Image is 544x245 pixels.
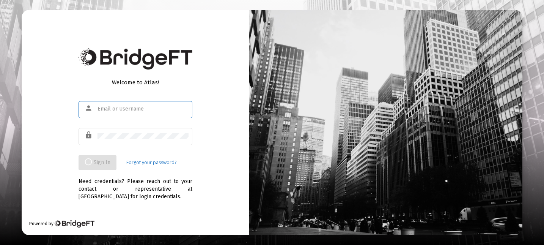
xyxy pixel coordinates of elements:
input: Email or Username [97,106,189,112]
button: Sign In [79,155,116,170]
mat-icon: person [85,104,94,113]
img: Bridge Financial Technology Logo [54,220,94,228]
mat-icon: lock [85,131,94,140]
img: Bridge Financial Technology Logo [79,48,192,70]
div: Powered by [29,220,94,228]
div: Need credentials? Please reach out to your contact or representative at [GEOGRAPHIC_DATA] for log... [79,170,192,201]
a: Forgot your password? [126,159,176,166]
span: Sign In [85,159,110,166]
div: Welcome to Atlas! [79,79,192,86]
